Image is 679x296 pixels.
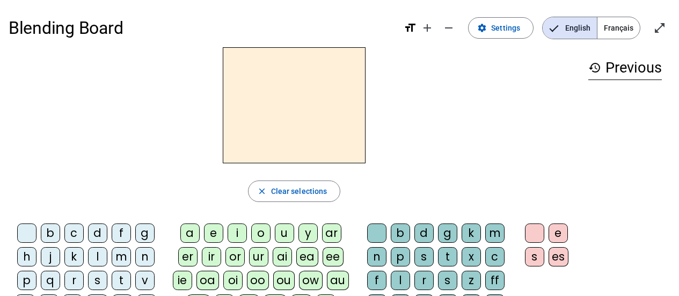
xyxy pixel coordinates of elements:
[296,247,318,266] div: ea
[135,271,155,290] div: v
[112,271,131,290] div: t
[438,17,459,39] button: Decrease font size
[322,223,341,243] div: ar
[88,271,107,290] div: s
[391,271,410,290] div: l
[204,223,223,243] div: e
[275,223,294,243] div: u
[298,223,318,243] div: y
[251,223,271,243] div: o
[257,186,267,196] mat-icon: close
[327,271,349,290] div: au
[442,21,455,34] mat-icon: remove
[196,271,219,290] div: oa
[273,247,292,266] div: ai
[549,223,568,243] div: e
[588,61,601,74] mat-icon: history
[41,247,60,266] div: j
[421,21,434,34] mat-icon: add
[491,21,520,34] span: Settings
[225,247,245,266] div: or
[228,223,247,243] div: i
[271,185,327,198] span: Clear selections
[64,271,84,290] div: r
[542,17,640,39] mat-button-toggle-group: Language selection
[549,247,568,266] div: es
[462,271,481,290] div: z
[88,223,107,243] div: d
[247,271,269,290] div: oo
[438,223,457,243] div: g
[391,223,410,243] div: b
[135,223,155,243] div: g
[438,271,457,290] div: s
[653,21,666,34] mat-icon: open_in_full
[597,17,640,39] span: Français
[485,271,505,290] div: ff
[323,247,344,266] div: ee
[477,23,487,33] mat-icon: settings
[17,271,36,290] div: p
[543,17,597,39] span: English
[391,247,410,266] div: p
[273,271,295,290] div: ou
[112,247,131,266] div: m
[135,247,155,266] div: n
[414,247,434,266] div: s
[468,17,534,39] button: Settings
[462,223,481,243] div: k
[202,247,221,266] div: ir
[88,247,107,266] div: l
[649,17,670,39] button: Enter full screen
[249,247,268,266] div: ur
[417,17,438,39] button: Increase font size
[17,247,36,266] div: h
[112,223,131,243] div: f
[173,271,192,290] div: ie
[414,271,434,290] div: r
[525,247,544,266] div: s
[64,247,84,266] div: k
[404,21,417,34] mat-icon: format_size
[588,56,662,80] h3: Previous
[248,181,341,202] button: Clear selections
[438,247,457,266] div: t
[9,11,395,45] h1: Blending Board
[299,271,323,290] div: ow
[178,247,198,266] div: er
[41,271,60,290] div: q
[367,271,386,290] div: f
[41,223,60,243] div: b
[485,223,505,243] div: m
[223,271,243,290] div: oi
[64,223,84,243] div: c
[485,247,505,266] div: c
[367,247,386,266] div: n
[180,223,200,243] div: a
[414,223,434,243] div: d
[462,247,481,266] div: x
